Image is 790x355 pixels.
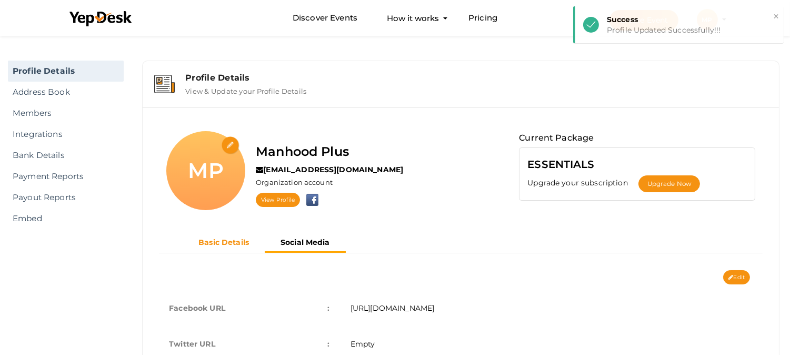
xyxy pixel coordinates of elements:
[303,194,318,206] img: facebook.png
[607,14,776,25] div: Success
[166,131,245,210] div: MP
[327,337,329,351] span: :
[256,193,300,207] a: View Profile
[384,8,442,28] button: How it works
[519,131,594,145] label: Current Package
[8,124,124,145] a: Integrations
[148,87,774,97] a: Profile Details View & Update your Profile Details
[351,339,375,349] span: Empty
[8,187,124,208] a: Payout Reports
[256,177,333,188] label: Organization account
[638,175,700,192] button: Upgrade Now
[185,83,306,95] label: View & Update your Profile Details
[154,75,175,93] img: event-details.svg
[293,8,357,28] a: Discover Events
[351,303,435,313] span: [URL][DOMAIN_NAME]
[8,103,124,124] a: Members
[8,208,124,229] a: Embed
[773,11,779,23] button: ×
[256,142,349,162] label: Manhood Plus
[607,25,776,35] div: Profile Updated Successfully!!!
[8,82,124,103] a: Address Book
[198,238,249,247] b: Basic Details
[527,156,594,173] label: ESSENTIALS
[8,61,124,82] a: Profile Details
[8,166,124,187] a: Payment Reports
[527,177,638,188] label: Upgrade your subscription
[183,234,265,251] button: Basic Details
[281,238,330,247] b: Social Media
[185,73,767,83] div: Profile Details
[256,164,403,175] label: [EMAIL_ADDRESS][DOMAIN_NAME]
[265,234,346,253] button: Social Media
[8,145,124,166] a: Bank Details
[723,270,750,284] button: Edit
[468,8,497,28] a: Pricing
[327,301,329,315] span: :
[158,290,340,326] td: Facebook URL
